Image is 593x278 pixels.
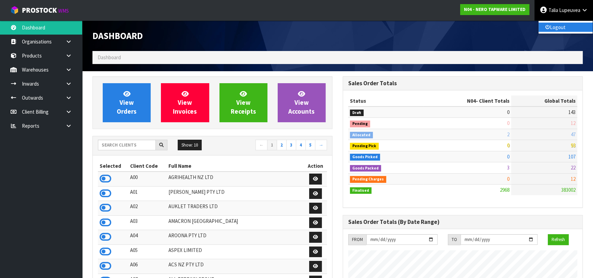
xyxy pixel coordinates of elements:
[548,7,558,13] span: Talia
[167,244,304,259] td: ASPEX LIMITED
[424,96,511,106] th: - Client Totals
[103,83,151,122] a: ViewOrders
[500,187,509,193] span: 2968
[464,7,526,12] strong: N04 - NERO TAPWARE LIMITED
[467,98,476,104] span: N04
[348,219,577,225] h3: Sales Order Totals (By Date Range)
[539,23,593,32] a: Logout
[128,172,166,186] td: A00
[507,176,509,182] span: 0
[128,244,166,259] td: A05
[348,96,424,106] th: Status
[460,4,529,15] a: N04 - NERO TAPWARE LIMITED
[350,187,371,194] span: Finalised
[10,6,19,14] img: cube-alt.png
[288,90,315,115] span: View Accounts
[92,30,143,41] span: Dashboard
[511,96,577,106] th: Global Totals
[507,131,509,138] span: 2
[350,154,380,161] span: Goods Picked
[219,83,267,122] a: ViewReceipts
[548,234,569,245] button: Refresh
[507,142,509,149] span: 0
[161,83,209,122] a: ViewInvoices
[255,140,267,151] a: ←
[231,90,256,115] span: View Receipts
[267,140,277,151] a: 1
[286,140,296,151] a: 3
[128,186,166,201] td: A01
[571,131,576,138] span: 47
[167,186,304,201] td: [PERSON_NAME] PTY LTD
[315,140,327,151] a: →
[571,120,576,126] span: 12
[348,80,577,87] h3: Sales Order Totals
[568,109,576,115] span: 143
[98,161,128,172] th: Selected
[98,54,121,61] span: Dashboard
[568,153,576,160] span: 107
[350,110,364,116] span: Draft
[296,140,306,151] a: 4
[178,140,202,151] button: Show: 10
[128,230,166,245] td: A04
[167,172,304,186] td: AGRIHEALTH NZ LTD
[117,90,137,115] span: View Orders
[167,201,304,216] td: AUKLET TRADERS LTD
[571,176,576,182] span: 12
[571,142,576,149] span: 93
[173,90,197,115] span: View Invoices
[304,161,327,172] th: Action
[128,201,166,216] td: A02
[507,109,509,115] span: 0
[128,259,166,274] td: A06
[561,187,576,193] span: 383002
[507,120,509,126] span: 0
[350,143,379,150] span: Pending Pick
[128,161,166,172] th: Client Code
[305,140,315,151] a: 5
[350,165,381,172] span: Goods Packed
[507,164,509,171] span: 3
[571,164,576,171] span: 22
[277,140,287,151] a: 2
[448,234,460,245] div: TO
[22,6,57,15] span: ProStock
[128,215,166,230] td: A03
[507,153,509,160] span: 0
[58,8,69,14] small: WMS
[348,234,366,245] div: FROM
[278,83,326,122] a: ViewAccounts
[167,215,304,230] td: AMACRON [GEOGRAPHIC_DATA]
[167,230,304,245] td: AROONA PTY LTD
[98,140,156,150] input: Search clients
[350,121,370,127] span: Pending
[167,259,304,274] td: ACS NZ PTY LTD
[350,132,373,139] span: Allocated
[350,176,386,183] span: Pending Charges
[167,161,304,172] th: Full Name
[218,140,327,152] nav: Page navigation
[559,7,580,13] span: Lupeuvea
